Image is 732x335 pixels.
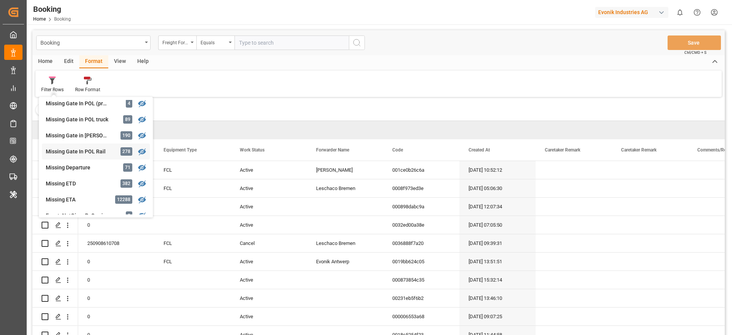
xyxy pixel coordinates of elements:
div: Missing Departure [46,164,112,172]
div: Missing ETA [46,196,112,204]
div: 0032ed00a38e [383,216,459,234]
div: Filter Rows [41,86,64,93]
div: Active [231,198,307,216]
a: Home [33,16,46,22]
div: [DATE] 12:07:34 [459,198,536,216]
div: [PERSON_NAME] [307,161,383,179]
div: 0 [78,253,154,271]
div: [DATE] 09:39:31 [459,234,536,252]
div: 0 [78,289,154,307]
span: Work Status [240,147,265,153]
div: Home [32,55,58,68]
div: Press SPACE to select this row. [32,253,78,271]
div: Active [231,161,307,179]
div: Evonik Antwerp [307,253,383,271]
div: Press SPACE to select this row. [32,216,78,234]
div: Leschaco Bremen [307,179,383,197]
div: 89 [123,115,132,124]
div: 000873854c35 [383,271,459,289]
div: FCL [154,161,231,179]
button: show 0 new notifications [671,4,689,21]
span: Forwarder Name [316,147,349,153]
div: 0 [126,211,132,220]
div: Booking [40,37,142,47]
div: Press SPACE to select this row. [32,308,78,326]
div: Missing Gate in POL truck [46,116,112,124]
div: Cancel [231,234,307,252]
div: 0036888f7a20 [383,234,459,252]
span: Ctrl/CMD + S [684,50,706,55]
button: open menu [36,35,151,50]
div: View [108,55,132,68]
div: 4 [126,99,132,108]
div: Format [79,55,108,68]
div: 250908610708 [78,234,154,252]
div: 12288 [115,195,132,204]
div: 0 [78,271,154,289]
div: Booking [33,3,71,15]
div: Press SPACE to select this row. [32,271,78,289]
div: EventsNotGivenByCarrier [46,212,112,220]
div: 190 [120,131,132,140]
div: Press SPACE to select this row. [32,198,78,216]
span: Code [392,147,403,153]
div: 001ce0b26c6a [383,161,459,179]
div: 00231eb5f6b2 [383,289,459,307]
div: Active [231,271,307,289]
div: 278 [120,147,132,156]
div: 0 [78,308,154,325]
div: [DATE] 05:06:30 [459,179,536,197]
div: FCL [154,253,231,271]
div: Press SPACE to select this row. [32,234,78,253]
button: open menu [158,35,196,50]
div: [DATE] 07:05:50 [459,216,536,234]
div: Freight Forwarder's Reference No. [162,37,188,46]
div: Help [132,55,154,68]
div: Press SPACE to select this row. [32,161,78,179]
div: Edit [58,55,79,68]
div: [DATE] 15:32:14 [459,271,536,289]
div: Evonik Industries AG [595,7,668,18]
div: Press SPACE to select this row. [32,179,78,198]
div: Row Format [75,86,100,93]
div: [DATE] 10:52:12 [459,161,536,179]
div: FCL [154,234,231,252]
div: 000006553a68 [383,308,459,325]
div: 0 [78,216,154,234]
div: 0019bb624c05 [383,253,459,271]
div: Active [231,253,307,271]
div: [DATE] 13:51:51 [459,253,536,271]
div: [DATE] 09:07:25 [459,308,536,325]
div: Leschaco Bremen [307,234,383,252]
button: Save [668,35,721,50]
div: Missing ETD [46,180,112,188]
div: Active [231,308,307,325]
span: Equipment Type [164,147,197,153]
div: Active [231,216,307,234]
div: 71 [123,163,132,172]
button: open menu [196,35,234,50]
div: Missing Gate In POL Rail [46,148,112,156]
div: Missing Gate in [PERSON_NAME] [46,132,112,140]
span: Caretaker Remark [545,147,580,153]
div: FCL [154,179,231,197]
div: 0008f973ed3e [383,179,459,197]
div: Press SPACE to select this row. [32,289,78,308]
div: [DATE] 13:46:10 [459,289,536,307]
div: Active [231,179,307,197]
div: 000898dabc9a [383,198,459,216]
input: Type to search [234,35,349,50]
div: Equals [201,37,226,46]
span: Created At [469,147,490,153]
div: 382 [120,179,132,188]
button: Evonik Industries AG [595,5,671,19]
div: Active [231,289,307,307]
span: Caretaker Remark [621,147,657,153]
button: search button [349,35,365,50]
div: Missing Gate In POL (precarriage: null) [46,100,112,108]
button: Help Center [689,4,706,21]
